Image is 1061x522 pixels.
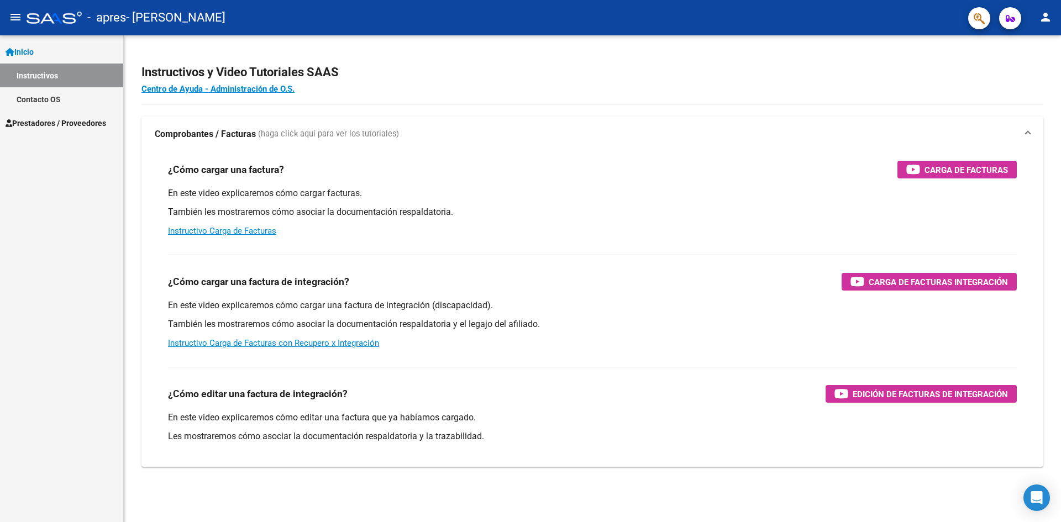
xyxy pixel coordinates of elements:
h2: Instructivos y Video Tutoriales SAAS [141,62,1043,83]
mat-icon: person [1039,10,1052,24]
mat-expansion-panel-header: Comprobantes / Facturas (haga click aquí para ver los tutoriales) [141,117,1043,152]
span: - [PERSON_NAME] [126,6,225,30]
p: También les mostraremos cómo asociar la documentación respaldatoria y el legajo del afiliado. [168,318,1017,330]
span: - apres [87,6,126,30]
h3: ¿Cómo cargar una factura? [168,162,284,177]
button: Edición de Facturas de integración [826,385,1017,403]
mat-icon: menu [9,10,22,24]
p: En este video explicaremos cómo cargar una factura de integración (discapacidad). [168,299,1017,312]
span: (haga click aquí para ver los tutoriales) [258,128,399,140]
p: En este video explicaremos cómo editar una factura que ya habíamos cargado. [168,412,1017,424]
p: También les mostraremos cómo asociar la documentación respaldatoria. [168,206,1017,218]
h3: ¿Cómo cargar una factura de integración? [168,274,349,289]
p: En este video explicaremos cómo cargar facturas. [168,187,1017,199]
span: Carga de Facturas Integración [869,275,1008,289]
div: Comprobantes / Facturas (haga click aquí para ver los tutoriales) [141,152,1043,467]
button: Carga de Facturas [897,161,1017,178]
div: Open Intercom Messenger [1023,484,1050,511]
span: Inicio [6,46,34,58]
a: Centro de Ayuda - Administración de O.S. [141,84,295,94]
p: Les mostraremos cómo asociar la documentación respaldatoria y la trazabilidad. [168,430,1017,442]
strong: Comprobantes / Facturas [155,128,256,140]
span: Carga de Facturas [925,163,1008,177]
a: Instructivo Carga de Facturas con Recupero x Integración [168,338,379,348]
h3: ¿Cómo editar una factura de integración? [168,386,348,402]
a: Instructivo Carga de Facturas [168,226,276,236]
span: Edición de Facturas de integración [853,387,1008,401]
span: Prestadores / Proveedores [6,117,106,129]
button: Carga de Facturas Integración [842,273,1017,291]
